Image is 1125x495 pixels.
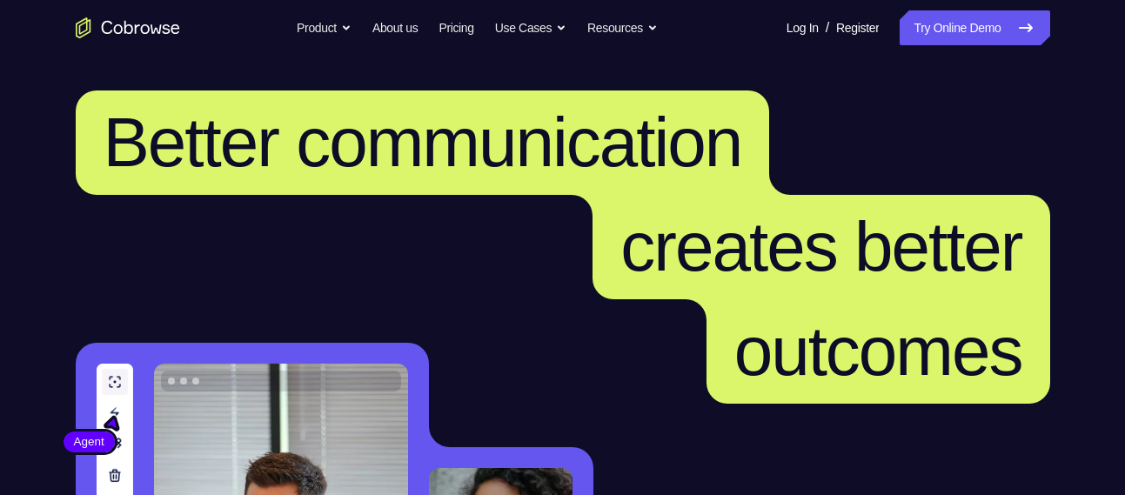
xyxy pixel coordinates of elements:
span: Agent [64,433,115,451]
span: / [826,17,829,38]
span: outcomes [734,312,1022,390]
a: Register [836,10,879,45]
span: Better communication [104,104,742,181]
button: Resources [587,10,658,45]
span: creates better [620,208,1021,285]
a: About us [372,10,418,45]
a: Try Online Demo [900,10,1049,45]
a: Pricing [439,10,473,45]
button: Product [297,10,352,45]
a: Log In [787,10,819,45]
a: Go to the home page [76,17,180,38]
button: Use Cases [495,10,566,45]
